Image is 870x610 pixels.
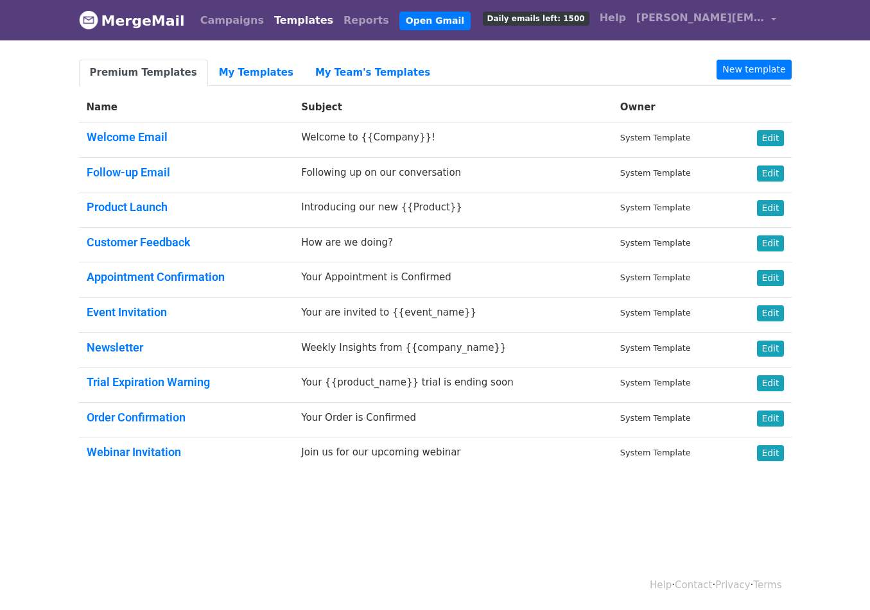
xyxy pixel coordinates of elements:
[757,305,783,321] a: Edit
[757,270,783,286] a: Edit
[757,165,783,182] a: Edit
[87,200,168,214] a: Product Launch
[208,60,304,86] a: My Templates
[293,123,613,158] td: Welcome to {{Company}}!
[757,411,783,427] a: Edit
[293,297,613,332] td: Your are invited to {{event_name}}
[79,7,185,34] a: MergeMail
[717,60,791,80] a: New template
[613,92,733,123] th: Owner
[620,203,691,212] small: System Template
[293,192,613,228] td: Introducing our new {{Product}}
[293,92,613,123] th: Subject
[293,262,613,298] td: Your Appointment is Confirmed
[293,402,613,437] td: Your Order is Confirmed
[87,235,191,249] a: Customer Feedback
[269,8,338,33] a: Templates
[620,448,691,457] small: System Template
[620,343,691,353] small: System Template
[87,270,225,284] a: Appointment Confirmation
[87,130,168,144] a: Welcome Email
[338,8,394,33] a: Reports
[79,60,208,86] a: Premium Templates
[620,273,691,282] small: System Template
[293,227,613,262] td: How are we doing?
[650,579,672,591] a: Help
[595,5,631,31] a: Help
[757,200,783,216] a: Edit
[757,341,783,357] a: Edit
[753,579,781,591] a: Terms
[636,10,765,26] span: [PERSON_NAME][EMAIL_ADDRESS][DOMAIN_NAME]
[195,8,269,33] a: Campaigns
[79,10,98,30] img: MergeMail logo
[806,548,870,610] iframe: Chat Widget
[304,60,441,86] a: My Team's Templates
[293,368,613,403] td: Your {{product_name}} trial is ending soon
[293,157,613,192] td: Following up on our conversation
[757,445,783,461] a: Edit
[757,235,783,251] a: Edit
[715,579,750,591] a: Privacy
[87,411,186,424] a: Order Confirmation
[757,375,783,391] a: Edit
[293,437,613,472] td: Join us for our upcoming webinar
[79,92,294,123] th: Name
[620,133,691,142] small: System Template
[620,238,691,248] small: System Template
[87,341,143,354] a: Newsletter
[757,130,783,146] a: Edit
[620,308,691,318] small: System Template
[620,413,691,423] small: System Template
[631,5,781,35] a: [PERSON_NAME][EMAIL_ADDRESS][DOMAIN_NAME]
[620,378,691,387] small: System Template
[675,579,712,591] a: Contact
[478,5,595,31] a: Daily emails left: 1500
[399,12,471,30] a: Open Gmail
[87,165,170,179] a: Follow-up Email
[620,168,691,178] small: System Template
[87,375,210,389] a: Trial Expiration Warning
[483,12,589,26] span: Daily emails left: 1500
[87,445,181,459] a: Webinar Invitation
[293,332,613,368] td: Weekly Insights from {{company_name}}
[87,305,167,319] a: Event Invitation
